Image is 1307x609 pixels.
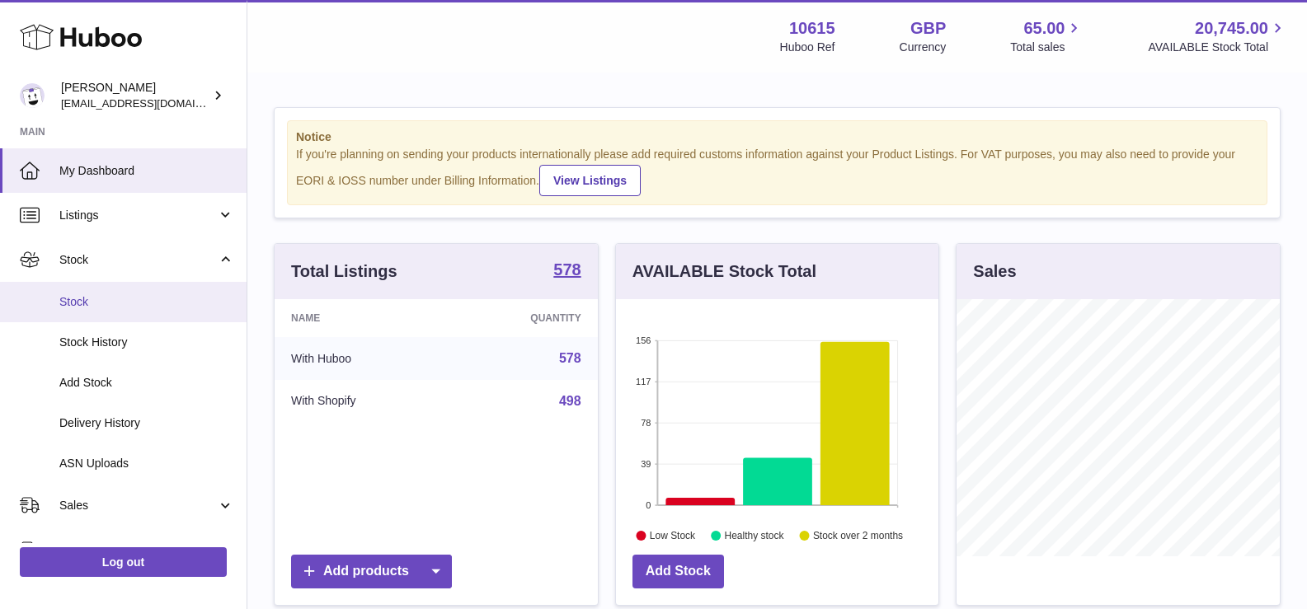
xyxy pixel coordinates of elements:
strong: 578 [553,261,581,278]
div: Currency [900,40,947,55]
text: 156 [636,335,651,345]
span: Add Stock [59,375,234,391]
span: AVAILABLE Stock Total [1148,40,1287,55]
td: With Huboo [275,337,449,380]
text: Stock over 2 months [813,530,903,541]
text: 39 [641,459,651,469]
a: 578 [553,261,581,281]
th: Name [275,299,449,337]
a: Log out [20,547,227,577]
span: Stock [59,294,234,310]
span: Total sales [1010,40,1084,55]
a: 20,745.00 AVAILABLE Stock Total [1148,17,1287,55]
span: 65.00 [1023,17,1065,40]
span: ASN Uploads [59,456,234,471]
a: 65.00 Total sales [1010,17,1084,55]
strong: 10615 [789,17,835,40]
span: Listings [59,208,217,223]
span: Stock History [59,335,234,350]
td: With Shopify [275,380,449,423]
span: Delivery History [59,415,234,431]
text: Healthy stock [724,530,784,541]
strong: GBP [910,17,946,40]
img: fulfillment@fable.com [20,83,45,108]
h3: Sales [973,260,1016,283]
strong: Notice [296,129,1258,145]
span: 20,745.00 [1195,17,1268,40]
span: [EMAIL_ADDRESS][DOMAIN_NAME] [61,96,242,110]
text: 117 [636,377,651,386]
a: Add products [291,555,452,588]
text: 78 [641,418,651,428]
h3: AVAILABLE Stock Total [632,260,816,283]
text: Low Stock [650,530,696,541]
span: My Dashboard [59,163,234,179]
a: View Listings [539,165,641,196]
span: Stock [59,252,217,268]
h3: Total Listings [291,260,397,283]
div: Huboo Ref [780,40,835,55]
div: [PERSON_NAME] [61,80,209,111]
div: If you're planning on sending your products internationally please add required customs informati... [296,147,1258,196]
span: Orders [59,542,217,558]
th: Quantity [449,299,597,337]
text: 0 [646,500,651,510]
a: Add Stock [632,555,724,588]
span: Sales [59,498,217,513]
a: 498 [559,394,581,408]
a: 578 [559,351,581,365]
